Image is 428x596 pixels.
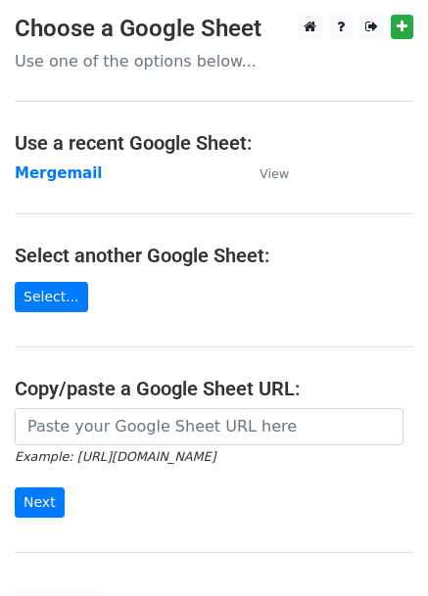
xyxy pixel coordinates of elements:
[15,487,65,518] input: Next
[15,449,215,464] small: Example: [URL][DOMAIN_NAME]
[15,15,413,43] h3: Choose a Google Sheet
[15,377,413,400] h4: Copy/paste a Google Sheet URL:
[15,244,413,267] h4: Select another Google Sheet:
[240,164,289,182] a: View
[15,131,413,155] h4: Use a recent Google Sheet:
[15,164,102,182] a: Mergemail
[15,408,404,445] input: Paste your Google Sheet URL here
[260,166,289,181] small: View
[15,51,413,71] p: Use one of the options below...
[15,282,88,312] a: Select...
